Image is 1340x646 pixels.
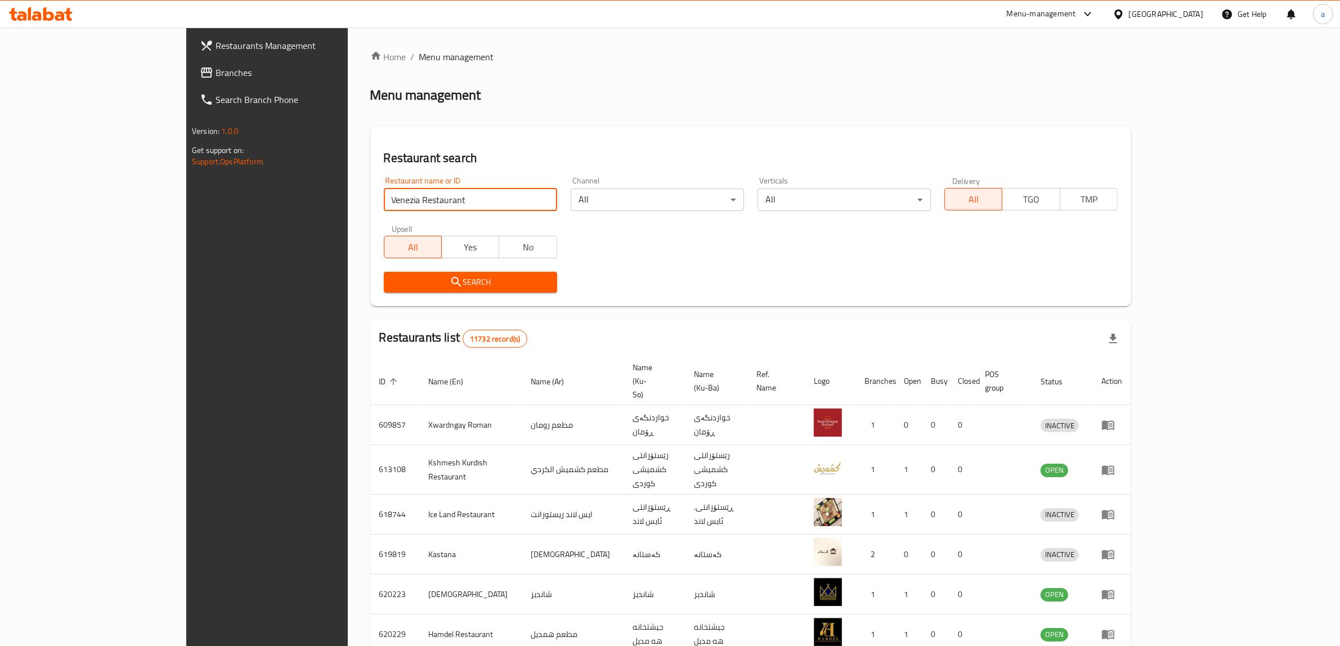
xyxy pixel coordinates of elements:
[446,239,495,255] span: Yes
[949,495,976,535] td: 0
[949,405,976,445] td: 0
[1041,588,1068,602] div: OPEN
[1065,191,1113,208] span: TMP
[192,124,219,138] span: Version:
[191,32,410,59] a: Restaurants Management
[814,578,842,606] img: Shandiz
[758,189,931,211] div: All
[949,191,998,208] span: All
[922,357,949,405] th: Busy
[1041,548,1079,562] div: INACTIVE
[1101,627,1122,641] div: Menu
[1041,628,1068,641] div: OPEN
[922,445,949,495] td: 0
[392,225,413,232] label: Upsell
[895,445,922,495] td: 1
[411,50,415,64] li: /
[1101,587,1122,601] div: Menu
[685,575,748,614] td: شانديز
[571,189,744,211] div: All
[384,189,557,211] input: Search for restaurant name or ID..
[1041,464,1068,477] span: OPEN
[633,361,671,401] span: Name (Ku-So)
[685,405,748,445] td: خواردنگەی ڕۆمان
[420,535,522,575] td: Kastana
[814,618,842,646] img: Hamdel Restaurant
[522,495,624,535] td: ايس لاند ريستورانت
[895,495,922,535] td: 1
[1129,8,1203,20] div: [GEOGRAPHIC_DATA]
[624,535,685,575] td: کەستانە
[393,275,548,289] span: Search
[949,357,976,405] th: Closed
[952,177,980,185] label: Delivery
[1041,548,1079,561] span: INACTIVE
[1101,463,1122,477] div: Menu
[949,535,976,575] td: 0
[895,405,922,445] td: 0
[216,39,401,52] span: Restaurants Management
[922,405,949,445] td: 0
[379,329,528,348] h2: Restaurants list
[694,367,734,394] span: Name (Ku-Ba)
[624,405,685,445] td: خواردنگەی ڕۆمان
[624,575,685,614] td: شانديز
[922,495,949,535] td: 0
[1041,419,1079,432] span: INACTIVE
[216,66,401,79] span: Branches
[463,330,527,348] div: Total records count
[1101,418,1122,432] div: Menu
[384,236,442,258] button: All
[685,535,748,575] td: کەستانە
[949,445,976,495] td: 0
[192,154,263,169] a: Support.OpsPlatform
[522,575,624,614] td: شانديز
[504,239,552,255] span: No
[949,575,976,614] td: 0
[441,236,499,258] button: Yes
[895,357,922,405] th: Open
[855,535,895,575] td: 2
[1092,357,1131,405] th: Action
[1101,548,1122,561] div: Menu
[757,367,791,394] span: Ref. Name
[1007,7,1076,21] div: Menu-management
[814,454,842,482] img: Kshmesh Kurdish Restaurant
[522,405,624,445] td: مطعم رومان
[855,495,895,535] td: 1
[1002,188,1060,210] button: TGO
[855,575,895,614] td: 1
[419,50,494,64] span: Menu management
[855,405,895,445] td: 1
[384,150,1118,167] h2: Restaurant search
[814,409,842,437] img: Xwardngay Roman
[922,535,949,575] td: 0
[685,495,748,535] td: .ڕێستۆرانتی ئایس لاند
[463,334,527,344] span: 11732 record(s)
[420,495,522,535] td: Ice Land Restaurant
[814,498,842,526] img: Ice Land Restaurant
[855,357,895,405] th: Branches
[1100,325,1127,352] div: Export file
[855,445,895,495] td: 1
[1041,628,1068,641] span: OPEN
[814,538,842,566] img: Kastana
[192,143,244,158] span: Get support on:
[420,405,522,445] td: Xwardngay Roman
[420,445,522,495] td: Kshmesh Kurdish Restaurant
[805,357,855,405] th: Logo
[370,50,1131,64] nav: breadcrumb
[499,236,557,258] button: No
[221,124,239,138] span: 1.0.0
[1041,508,1079,522] div: INACTIVE
[531,375,579,388] span: Name (Ar)
[370,86,481,104] h2: Menu management
[384,272,557,293] button: Search
[685,445,748,495] td: رێستۆرانتی کشمیشى كوردى
[522,445,624,495] td: مطعم كشميش الكردي
[624,445,685,495] td: رێستۆرانتی کشمیشى كوردى
[1041,588,1068,601] span: OPEN
[985,367,1018,394] span: POS group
